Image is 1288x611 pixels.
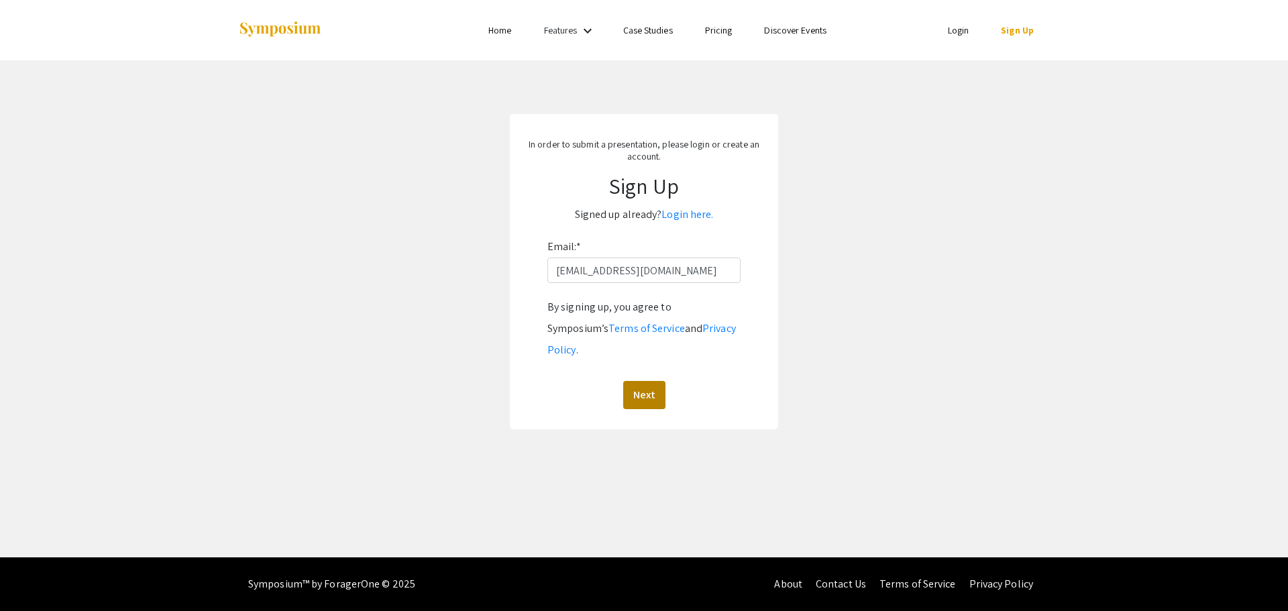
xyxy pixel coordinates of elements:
a: Contact Us [816,577,866,591]
a: Terms of Service [879,577,956,591]
h1: Sign Up [523,173,765,199]
label: Email: [547,236,581,258]
a: Privacy Policy [969,577,1033,591]
iframe: Chat [10,551,57,601]
p: Signed up already? [523,204,765,225]
a: About [774,577,802,591]
a: Terms of Service [608,321,685,335]
div: Symposium™ by ForagerOne © 2025 [248,557,415,611]
p: In order to submit a presentation, please login or create an account. [523,138,765,162]
mat-icon: Expand Features list [580,23,596,39]
a: Privacy Policy [547,321,736,357]
a: Discover Events [764,24,826,36]
a: Login here. [661,207,713,221]
a: Home [488,24,511,36]
img: Symposium by ForagerOne [238,21,322,39]
a: Sign Up [1001,24,1034,36]
a: Case Studies [623,24,673,36]
a: Login [948,24,969,36]
a: Pricing [705,24,733,36]
button: Next [623,381,665,409]
div: By signing up, you agree to Symposium’s and . [547,296,741,361]
a: Features [544,24,578,36]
